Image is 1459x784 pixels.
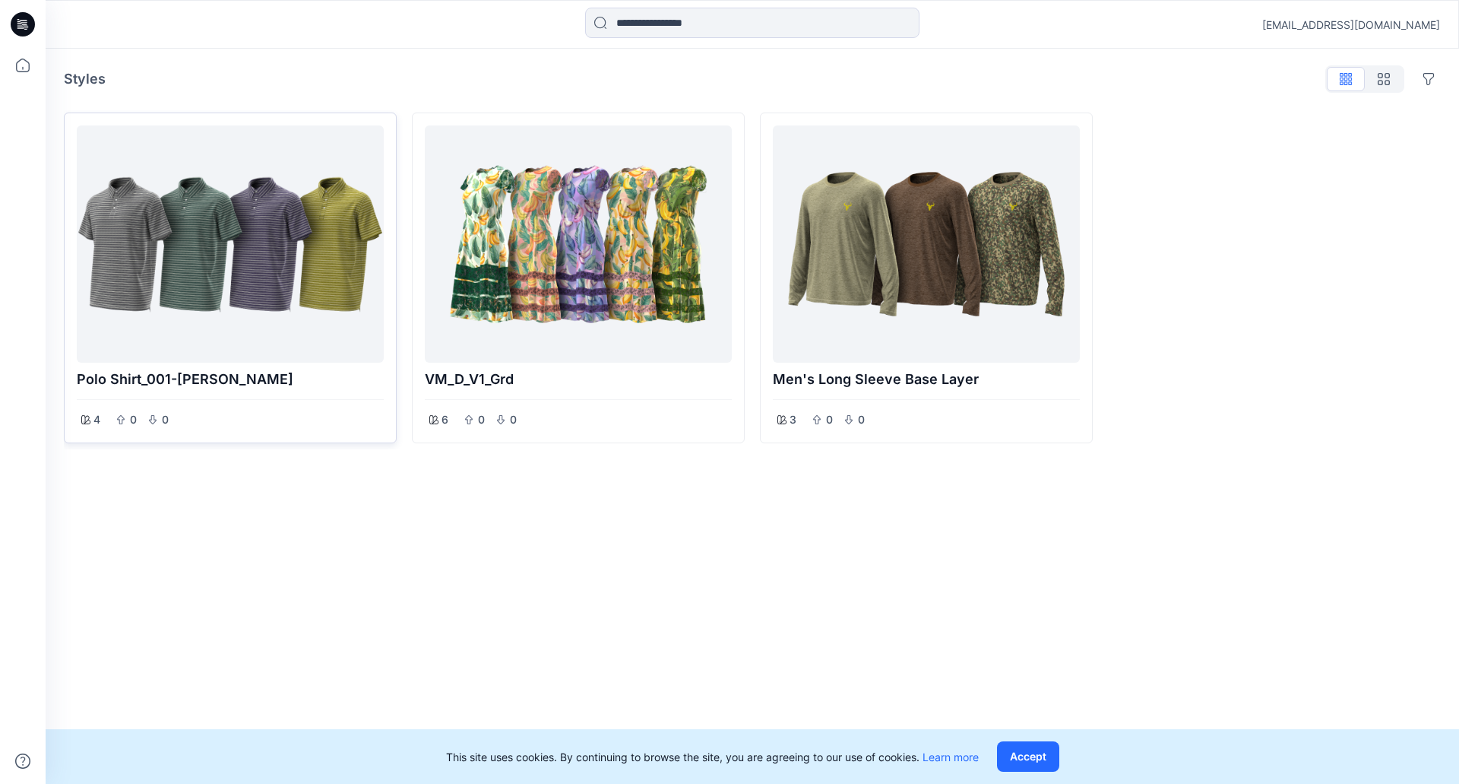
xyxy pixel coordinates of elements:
a: Learn more [923,751,979,763]
p: 0 [508,411,517,429]
button: Accept [997,741,1059,772]
p: Polo shirt_001-[PERSON_NAME] [77,369,384,390]
p: Men's Long Sleeve Base layer [773,369,1080,390]
p: 0 [160,411,169,429]
p: 0 [856,411,866,429]
p: 0 [476,411,486,429]
button: Options [1416,67,1441,91]
p: 3 [790,411,796,429]
p: Styles [64,68,106,90]
p: 0 [128,411,138,429]
p: 4 [93,411,100,429]
p: 0 [824,411,834,429]
p: This site uses cookies. By continuing to browse the site, you are agreeing to our use of cookies. [446,749,979,765]
p: 6 [441,411,448,429]
div: [EMAIL_ADDRESS][DOMAIN_NAME] [1262,17,1440,33]
p: VM_D_V1_Grd [425,369,732,390]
